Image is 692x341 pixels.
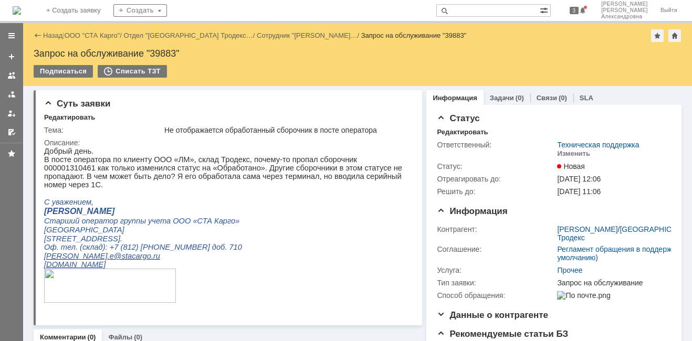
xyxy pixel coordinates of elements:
img: logo [13,6,21,15]
div: Статус: [437,162,555,170]
span: 3 [570,7,579,14]
a: Назад [43,31,62,39]
span: [DATE] 12:06 [557,175,601,183]
span: [PERSON_NAME] [601,1,648,7]
div: Способ обращения: [437,291,555,300]
div: Редактировать [437,128,488,136]
div: Услуга: [437,266,555,274]
div: Запрос на обслуживание "39883" [361,31,467,39]
div: Не отображается обработанный сборочник в посте оператора [164,126,408,134]
div: Редактировать [44,113,95,122]
span: Статус [437,113,479,123]
div: / [124,31,257,39]
a: Прочее [557,266,582,274]
a: [PERSON_NAME] [557,225,617,233]
a: Мои заявки [3,105,20,122]
a: Заявки в моей ответственности [3,86,20,103]
a: Мои согласования [3,124,20,141]
a: SLA [580,94,593,102]
a: Заявки на командах [3,67,20,84]
div: Отреагировать до: [437,175,555,183]
div: (0) [134,333,142,341]
div: (0) [559,94,567,102]
span: Суть заявки [44,99,110,109]
img: По почте.png [557,291,610,300]
a: Связи [537,94,557,102]
span: Данные о контрагенте [437,310,548,320]
a: Регламент обращения в поддержку (по умолчанию) [557,245,691,262]
a: Отдел "[GEOGRAPHIC_DATA] Тродекс… [124,31,253,39]
div: Контрагент: [437,225,555,233]
span: stacargo [78,105,107,113]
a: Перейти на домашнюю страницу [13,6,21,15]
a: Сотрудник "[PERSON_NAME]… [257,31,357,39]
a: Техническая поддержка [557,141,639,149]
div: | [62,31,64,39]
span: . [64,105,66,113]
span: [DATE] 11:06 [557,187,601,196]
div: Ответственный: [437,141,555,149]
a: Комментарии [40,333,86,341]
span: Расширенный поиск [540,5,550,15]
div: Создать [113,4,167,17]
div: Соглашение: [437,245,555,253]
span: [PHONE_NUMBER] доб. 710 [97,96,198,104]
div: Описание: [44,138,410,147]
div: Сделать домашней страницей [668,29,681,42]
span: @ [70,105,78,113]
div: Изменить [557,150,590,158]
a: Задачи [490,94,514,102]
a: Файлы [108,333,132,341]
span: Новая [557,162,585,170]
div: / [65,31,124,39]
div: (0) [88,333,96,341]
span: [PERSON_NAME] [601,7,648,14]
span: Информация [437,206,507,216]
span: ru [109,105,116,113]
a: Информация [433,94,477,102]
span: . [107,105,109,113]
span: Рекомендуемые статьи БЗ [437,329,568,339]
span: Александровна [601,14,648,20]
div: Запрос на обслуживание "39883" [34,48,681,59]
a: ООО "СТА Карго" [65,31,120,39]
div: (0) [516,94,524,102]
div: / [257,31,361,39]
div: Тема: [44,126,162,134]
div: Добавить в избранное [651,29,664,42]
div: Тип заявки: [437,279,555,287]
span: e [66,105,70,113]
div: Решить до: [437,187,555,196]
a: Создать заявку [3,48,20,65]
